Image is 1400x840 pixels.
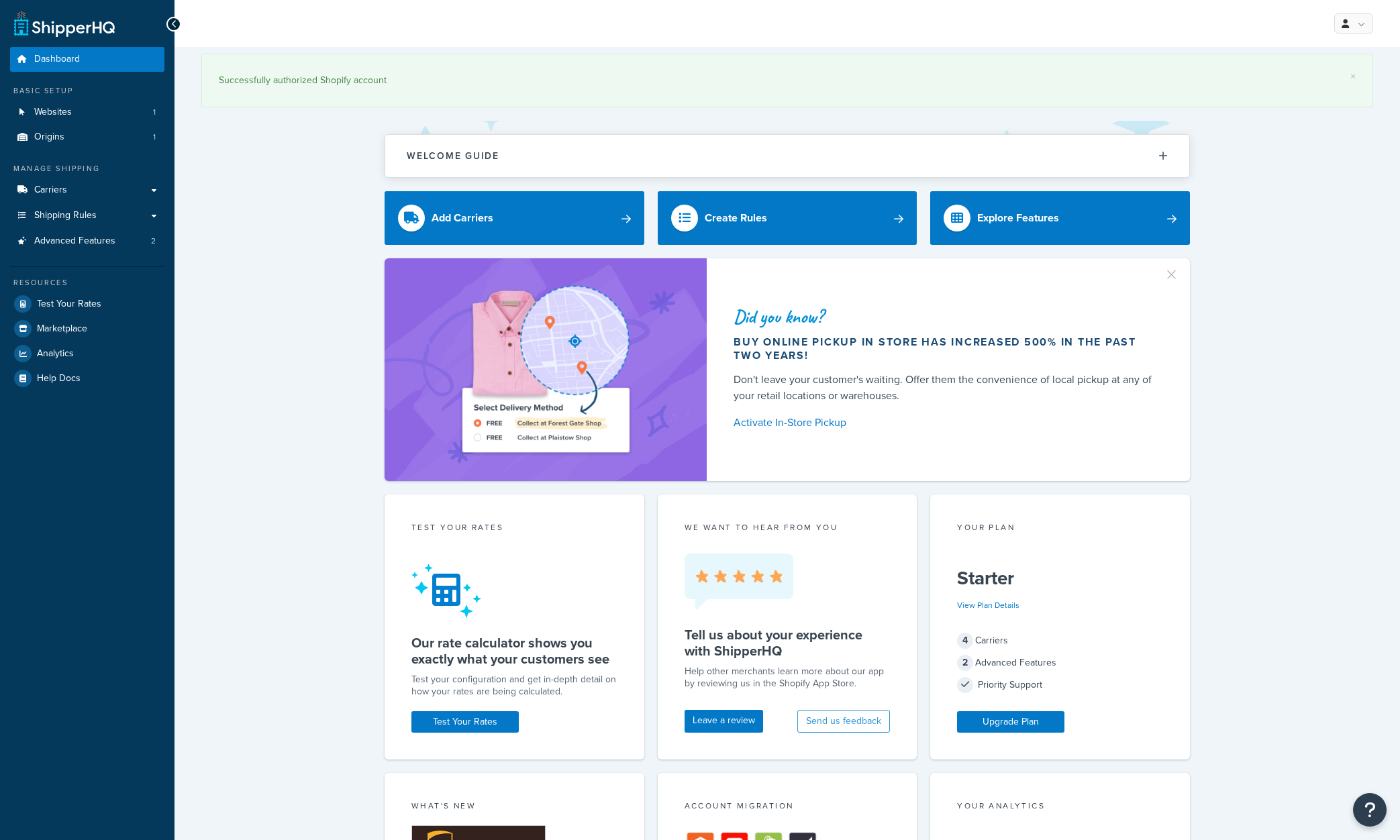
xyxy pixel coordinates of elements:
a: Analytics [10,342,164,366]
div: Test your configuration and get in-depth detail on how your rates are being calculated. [411,674,617,698]
div: Buy online pickup in store has increased 500% in the past two years! [734,335,1158,362]
a: × [1350,71,1356,82]
div: Test your rates [411,521,617,537]
a: Add Carriers [385,191,644,245]
div: Explore Features [977,209,1059,227]
span: Origins [34,132,64,143]
button: Open Resource Center [1353,793,1387,827]
div: Priority Support [957,676,1163,694]
a: Upgrade Plan [957,711,1064,733]
div: Basic Setup [10,85,164,97]
span: Advanced Features [34,235,115,247]
a: Leave a review [685,710,763,733]
h2: Welcome Guide [407,151,499,161]
div: Account Migration [685,800,891,815]
a: Test Your Rates [411,711,519,733]
a: Carriers [10,178,164,203]
a: Marketplace [10,317,164,341]
a: Advanced Features2 [10,229,164,254]
div: Your Analytics [957,800,1163,815]
span: 2 [151,235,156,247]
a: Create Rules [658,191,917,245]
span: Websites [34,107,72,118]
span: Dashboard [34,54,80,65]
a: Websites1 [10,100,164,125]
div: What's New [411,800,617,815]
li: Origins [10,125,164,150]
span: Analytics [37,348,74,360]
div: Add Carriers [432,209,493,227]
a: Activate In-Store Pickup [734,413,1158,432]
a: Test Your Rates [10,292,164,316]
div: Did you know? [734,307,1158,326]
span: 4 [957,633,973,649]
span: Shipping Rules [34,210,97,221]
button: Send us feedback [797,710,890,733]
a: Origins1 [10,125,164,150]
h5: Starter [957,568,1163,589]
a: Help Docs [10,366,164,390]
span: Carriers [34,185,67,196]
li: Advanced Features [10,229,164,254]
img: ad-shirt-map-b0359fc47e01cab431d101c4b569394f6a03f54285957d908178d52f29eb9668.png [424,278,667,461]
p: we want to hear from you [685,521,891,533]
a: Dashboard [10,47,164,72]
span: Marketplace [37,323,87,335]
span: 1 [153,107,156,118]
div: Resources [10,277,164,288]
div: Create Rules [705,209,767,227]
h5: Tell us about your experience with ShipperHQ [685,627,891,659]
span: Test Your Rates [37,299,101,310]
a: View Plan Details [957,599,1019,611]
li: Websites [10,100,164,125]
div: Advanced Features [957,653,1163,672]
a: Shipping Rules [10,203,164,228]
h5: Our rate calculator shows you exactly what your customers see [411,635,617,667]
p: Help other merchants learn more about our app by reviewing us in the Shopify App Store. [685,666,891,690]
div: Don't leave your customer's waiting. Offer them the convenience of local pickup at any of your re... [734,372,1158,404]
span: 2 [957,655,973,671]
a: Explore Features [930,191,1190,245]
div: Your Plan [957,521,1163,537]
div: Manage Shipping [10,163,164,174]
span: Help Docs [37,373,81,384]
button: Welcome Guide [385,135,1189,177]
div: Carriers [957,631,1163,650]
div: Successfully authorized Shopify account [219,71,1356,90]
span: 1 [153,132,156,143]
